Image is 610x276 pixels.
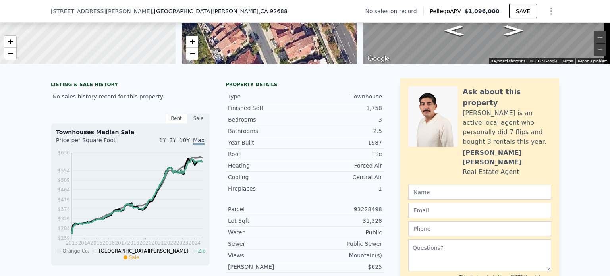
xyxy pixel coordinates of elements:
[226,81,384,88] div: Property details
[496,23,532,38] path: Go Northwest, Antonio Pkwy
[228,251,305,259] div: Views
[305,173,382,181] div: Central Air
[58,150,70,156] tspan: $636
[58,207,70,212] tspan: $374
[436,23,472,38] path: Go Southeast, Antonio Pkwy
[58,178,70,183] tspan: $509
[305,240,382,248] div: Public Sewer
[180,137,190,143] span: 10Y
[305,139,382,147] div: 1987
[152,240,164,246] tspan: 2021
[58,235,70,241] tspan: $239
[305,217,382,225] div: 31,328
[562,59,573,63] a: Terms (opens in new tab)
[56,136,130,149] div: Price per Square Foot
[139,240,152,246] tspan: 2020
[305,162,382,170] div: Forced Air
[193,137,205,145] span: Max
[463,86,551,108] div: Ask about this property
[228,162,305,170] div: Heating
[463,167,519,177] div: Real Estate Agent
[91,240,103,246] tspan: 2015
[176,240,189,246] tspan: 2023
[198,248,206,254] span: Zip
[305,93,382,100] div: Townhouse
[365,7,423,15] div: No sales on record
[99,248,189,254] span: [GEOGRAPHIC_DATA][PERSON_NAME]
[115,240,127,246] tspan: 2017
[189,48,195,58] span: −
[228,150,305,158] div: Roof
[186,36,198,48] a: Zoom in
[165,113,187,124] div: Rent
[189,37,195,46] span: +
[56,128,205,136] div: Townhouses Median Sale
[78,240,91,246] tspan: 2014
[408,185,551,200] input: Name
[228,116,305,124] div: Bedrooms
[228,185,305,193] div: Fireplaces
[463,108,551,147] div: [PERSON_NAME] is an active local agent who personally did 7 flips and bought 3 rentals this year.
[58,168,70,174] tspan: $554
[228,127,305,135] div: Bathrooms
[408,203,551,218] input: Email
[305,150,382,158] div: Tile
[305,263,382,271] div: $625
[228,217,305,225] div: Lot Sqft
[102,240,115,246] tspan: 2016
[365,54,392,64] a: Open this area in Google Maps (opens a new window)
[509,4,537,18] button: SAVE
[578,59,608,63] a: Report a problem
[186,48,198,60] a: Zoom out
[51,89,210,104] div: No sales history record for this property.
[228,173,305,181] div: Cooling
[305,104,382,112] div: 1,758
[228,240,305,248] div: Sewer
[228,104,305,112] div: Finished Sqft
[543,3,559,19] button: Show Options
[305,116,382,124] div: 3
[129,255,139,260] span: Sale
[228,228,305,236] div: Water
[51,7,152,15] span: [STREET_ADDRESS][PERSON_NAME]
[464,8,500,14] span: $1,096,000
[4,48,16,60] a: Zoom out
[430,7,465,15] span: Pellego ARV
[305,228,382,236] div: Public
[228,139,305,147] div: Year Built
[463,148,551,167] div: [PERSON_NAME] [PERSON_NAME]
[189,240,201,246] tspan: 2024
[259,8,288,14] span: , CA 92688
[58,187,70,193] tspan: $464
[4,36,16,48] a: Zoom in
[187,113,210,124] div: Sale
[228,93,305,100] div: Type
[491,58,525,64] button: Keyboard shortcuts
[58,226,70,231] tspan: $284
[58,216,70,222] tspan: $329
[164,240,176,246] tspan: 2022
[365,54,392,64] img: Google
[127,240,139,246] tspan: 2018
[305,251,382,259] div: Mountain(s)
[594,31,606,43] button: Zoom in
[51,81,210,89] div: LISTING & SALE HISTORY
[169,137,176,143] span: 3Y
[530,59,557,63] span: © 2025 Google
[159,137,166,143] span: 1Y
[62,248,89,254] span: Orange Co.
[58,197,70,203] tspan: $419
[152,7,288,15] span: , [GEOGRAPHIC_DATA][PERSON_NAME]
[228,263,305,271] div: [PERSON_NAME]
[8,48,13,58] span: −
[594,44,606,56] button: Zoom out
[305,205,382,213] div: 93228498
[305,127,382,135] div: 2.5
[305,185,382,193] div: 1
[8,37,13,46] span: +
[228,205,305,213] div: Parcel
[66,240,78,246] tspan: 2013
[408,221,551,236] input: Phone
